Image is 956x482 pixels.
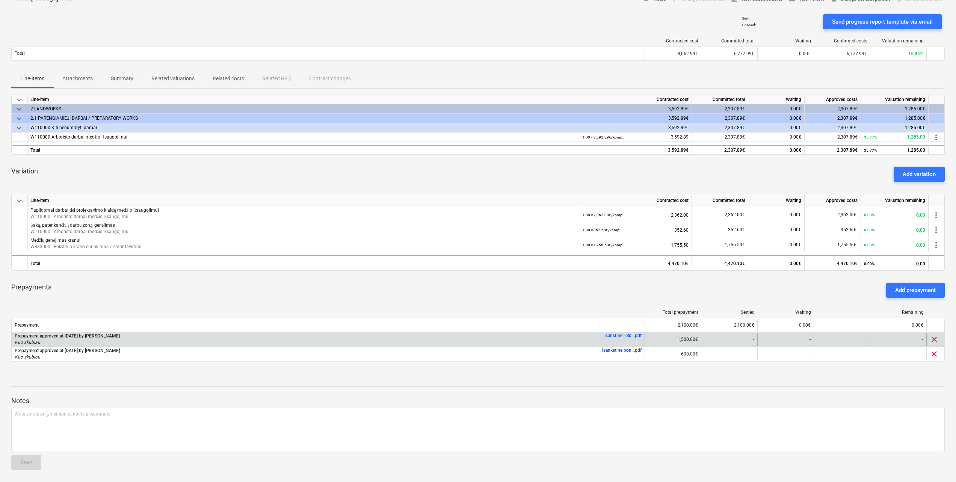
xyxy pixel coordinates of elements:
span: 1,755.50€ [725,242,745,247]
div: 0.00€ [748,145,805,154]
div: 3,592.89€ [579,114,692,123]
span: 2,307.89€ [837,134,858,140]
iframe: Chat Widget [918,446,956,482]
div: 2,307.89€ [805,123,861,133]
div: Waiting [761,310,811,315]
div: Contracted cost [579,194,692,207]
div: 4,470.10€ [579,255,692,270]
div: Contracted cost [648,38,698,44]
span: more_vert [932,133,941,142]
div: Confirmed costs [817,38,867,44]
p: - [816,23,817,27]
button: Add variation [894,167,945,182]
span: 0.00€ [790,212,801,217]
div: Valuation remaining [873,38,924,44]
div: 3,592.89€ [579,104,692,114]
small: 1.00 × 352.60€ / kompl [582,228,620,232]
small: 1.00 × 1,755.50€ / kompl [582,243,623,247]
div: Committed total [704,38,755,44]
div: 2,100.00€ [701,319,757,331]
div: Waiting [761,38,811,44]
small: 0.00% [864,262,874,266]
div: Total [27,145,579,154]
div: 0.00€ [748,123,805,133]
div: Approved costs [805,95,861,104]
small: 35.77% [864,148,877,152]
div: Total [27,255,579,270]
span: more_vert [932,226,941,235]
p: Kuo skubiau [15,339,120,346]
div: Remaining [873,310,924,315]
p: Opened : [742,23,756,27]
div: 2,307.89€ [692,114,748,123]
div: - [870,333,926,346]
span: 15.94% [908,51,923,56]
div: 0.00€ [870,319,926,331]
span: 0.00€ [790,227,801,232]
div: 2 LANDWORKS [30,104,576,114]
div: Valuation remaining [861,95,929,104]
span: keyboard_arrow_down [15,196,24,205]
div: - [701,348,757,360]
div: Line-item [27,194,579,207]
span: 0.00€ [790,242,801,247]
div: - [701,333,757,346]
span: 0.00€ [799,51,811,56]
div: 0.00 [864,256,925,271]
div: 2,307.89€ [805,104,861,114]
p: W110000 | Arboristo darbai medžio išsaugojimui [30,229,576,235]
p: Prepayments [11,283,51,298]
div: 1,285.00€ [861,123,929,133]
small: 1.00 × 2,362.00€ / kompl [582,213,623,217]
p: Prepayment approved at [DATE] by [PERSON_NAME] [15,348,120,354]
div: 1,285.00€ [861,104,929,114]
p: Line-items [20,75,44,83]
small: 1.00 × 3,592.89€ / kompl. [582,135,624,139]
div: Waiting [748,194,805,207]
div: Send progress report template via email [832,17,933,27]
div: 352.60 [582,222,689,238]
span: 1,755.50€ [837,242,858,247]
div: W110000 Arboristo darbai medžio išsaugojimui [30,133,576,142]
div: 0.00€ [748,255,805,270]
div: - [757,348,814,360]
p: Kuo skubiau [15,354,120,360]
div: 2,307.89€ [692,145,748,154]
div: 3,592.89€ [579,123,692,133]
small: 35.77% [864,135,877,139]
span: 352.60€ [728,227,745,232]
div: 600.00€ [645,348,701,360]
div: Total prepayment [648,310,698,315]
div: 0.00 [864,207,925,223]
span: 352.60€ [841,227,858,232]
p: Prepayment approved at [DATE] by [PERSON_NAME] [15,333,120,339]
p: Summary [111,75,133,83]
div: 2,307.89€ [805,145,861,154]
p: Sent : [742,16,750,21]
div: 0.00 [864,237,925,253]
div: 1,285.00 [864,133,925,142]
div: Committed total [692,95,748,104]
small: 0.00% [864,213,874,217]
div: 1,285.00€ [861,114,929,123]
small: 0.00% [864,228,874,232]
p: W110000 | Arboristo darbai medžio išsaugojimui [30,214,576,220]
button: Add prepayment [886,283,945,298]
span: 2,362.00€ [837,212,858,217]
span: more_vert [932,241,941,250]
div: 4,470.10€ [805,255,861,270]
div: Add prepayment [895,285,936,295]
small: 0.00% [864,243,874,247]
div: 2.1 PARENGIAMIEJI DARBAI / PREPARATORY WORKS [30,114,576,123]
div: 0.00€ [757,319,814,331]
p: Attachments [62,75,93,83]
div: - [870,348,926,360]
a: isankstine bon...pdf [602,348,642,353]
span: keyboard_arrow_down [15,95,24,104]
span: 0.00€ [790,134,801,140]
div: 2,307.89€ [805,114,861,123]
div: Valuation remaining [861,194,929,207]
div: Committed total [692,194,748,207]
p: Related costs [213,75,244,83]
